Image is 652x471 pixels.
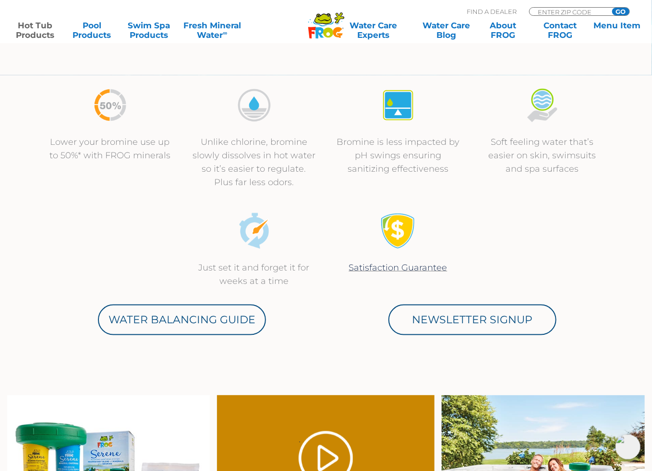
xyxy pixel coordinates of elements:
a: Water CareBlog [421,21,471,40]
a: Water Balancing Guide [98,305,266,335]
img: icon-50percent-less [92,87,128,123]
a: AboutFROG [478,21,528,40]
a: Newsletter Signup [388,305,556,335]
img: icon-set-and-forget [236,213,272,249]
a: Hot TubProducts [10,21,60,40]
img: icon-bromine-disolves [236,87,272,123]
a: Menu Item [592,21,642,40]
p: Soft feeling water that’s easier on skin, swimsuits and spa surfaces [480,135,604,176]
a: PoolProducts [67,21,117,40]
p: Lower your bromine use up to 50%* with FROG minerals [48,135,172,162]
a: Fresh MineralWater∞ [181,21,244,40]
p: Bromine is less impacted by pH swings ensuring sanitizing effectiveness [336,135,460,176]
img: Satisfaction Guarantee Icon [380,213,416,249]
img: icon-soft-feeling [524,87,560,123]
input: Zip Code Form [537,8,602,16]
p: Just set it and forget it for weeks at a time [192,261,316,288]
input: GO [612,8,629,15]
a: Water CareExperts [332,21,414,40]
p: Find A Dealer [467,7,517,16]
a: Satisfaction Guarantee [349,262,447,273]
img: icon-atease-self-regulates [380,87,416,123]
a: Swim SpaProducts [123,21,174,40]
sup: ∞ [223,29,227,36]
a: ContactFROG [535,21,585,40]
img: openIcon [616,435,640,459]
p: Unlike chlorine, bromine slowly dissolves in hot water so it’s easier to regulate. Plus far less ... [192,135,316,189]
